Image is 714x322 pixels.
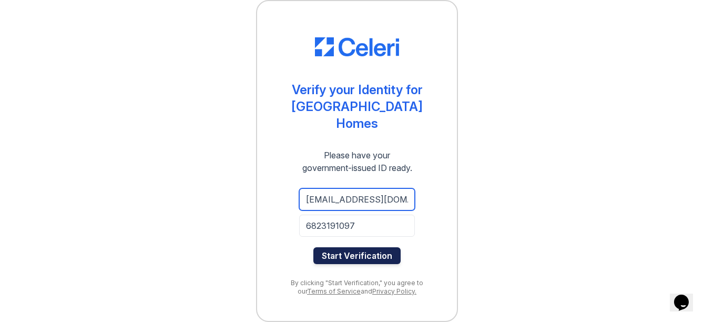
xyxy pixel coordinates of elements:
a: Privacy Policy. [372,287,416,295]
input: Email [299,188,415,210]
img: CE_Logo_Blue-a8612792a0a2168367f1c8372b55b34899dd931a85d93a1a3d3e32e68fde9ad4.png [315,37,399,56]
button: Start Verification [313,247,401,264]
iframe: chat widget [670,280,703,311]
div: By clicking "Start Verification," you agree to our and [278,279,436,296]
div: Verify your Identity for [GEOGRAPHIC_DATA] Homes [278,82,436,132]
input: Phone [299,215,415,237]
div: Please have your government-issued ID ready. [283,149,431,174]
a: Terms of Service [307,287,361,295]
